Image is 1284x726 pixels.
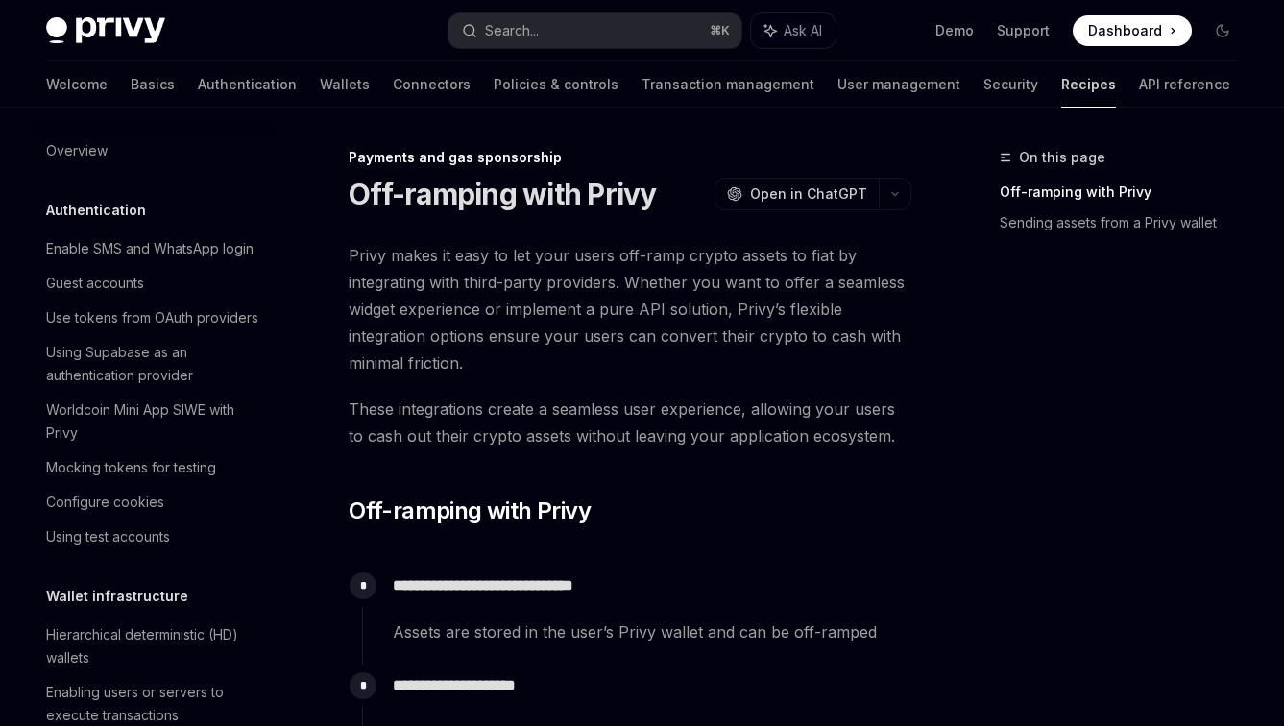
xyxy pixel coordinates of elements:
span: Privy makes it easy to let your users off-ramp crypto assets to fiat by integrating with third-pa... [349,242,911,376]
span: ⌘ K [710,23,730,38]
a: Sending assets from a Privy wallet [1000,207,1253,238]
div: Guest accounts [46,272,144,295]
span: Ask AI [784,21,822,40]
a: Using test accounts [31,520,277,554]
span: Dashboard [1088,21,1162,40]
button: Search...⌘K [448,13,741,48]
div: Overview [46,139,108,162]
div: Using Supabase as an authentication provider [46,341,265,387]
a: User management [837,61,960,108]
span: Assets are stored in the user’s Privy wallet and can be off-ramped [393,618,910,645]
h5: Authentication [46,199,146,222]
h1: Off-ramping with Privy [349,177,657,211]
a: Guest accounts [31,266,277,301]
div: Payments and gas sponsorship [349,148,911,167]
div: Configure cookies [46,491,164,514]
span: On this page [1019,146,1105,169]
a: Policies & controls [494,61,618,108]
a: Dashboard [1073,15,1192,46]
a: Recipes [1061,61,1116,108]
a: Use tokens from OAuth providers [31,301,277,335]
a: Enable SMS and WhatsApp login [31,231,277,266]
button: Ask AI [751,13,836,48]
a: API reference [1139,61,1230,108]
span: Off-ramping with Privy [349,496,591,526]
div: Enable SMS and WhatsApp login [46,237,254,260]
button: Toggle dark mode [1207,15,1238,46]
a: Security [983,61,1038,108]
a: Wallets [320,61,370,108]
a: Off-ramping with Privy [1000,177,1253,207]
a: Authentication [198,61,297,108]
div: Hierarchical deterministic (HD) wallets [46,623,265,669]
span: These integrations create a seamless user experience, allowing your users to cash out their crypt... [349,396,911,449]
a: Hierarchical deterministic (HD) wallets [31,617,277,675]
a: Support [997,21,1050,40]
div: Use tokens from OAuth providers [46,306,258,329]
a: Basics [131,61,175,108]
a: Overview [31,133,277,168]
h5: Wallet infrastructure [46,585,188,608]
div: Using test accounts [46,525,170,548]
img: dark logo [46,17,165,44]
a: Demo [935,21,974,40]
a: Using Supabase as an authentication provider [31,335,277,393]
a: Mocking tokens for testing [31,450,277,485]
span: Open in ChatGPT [750,184,867,204]
a: Configure cookies [31,485,277,520]
div: Worldcoin Mini App SIWE with Privy [46,399,265,445]
a: Connectors [393,61,471,108]
a: Transaction management [642,61,814,108]
div: Search... [485,19,539,42]
a: Worldcoin Mini App SIWE with Privy [31,393,277,450]
div: Mocking tokens for testing [46,456,216,479]
button: Open in ChatGPT [715,178,879,210]
a: Welcome [46,61,108,108]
